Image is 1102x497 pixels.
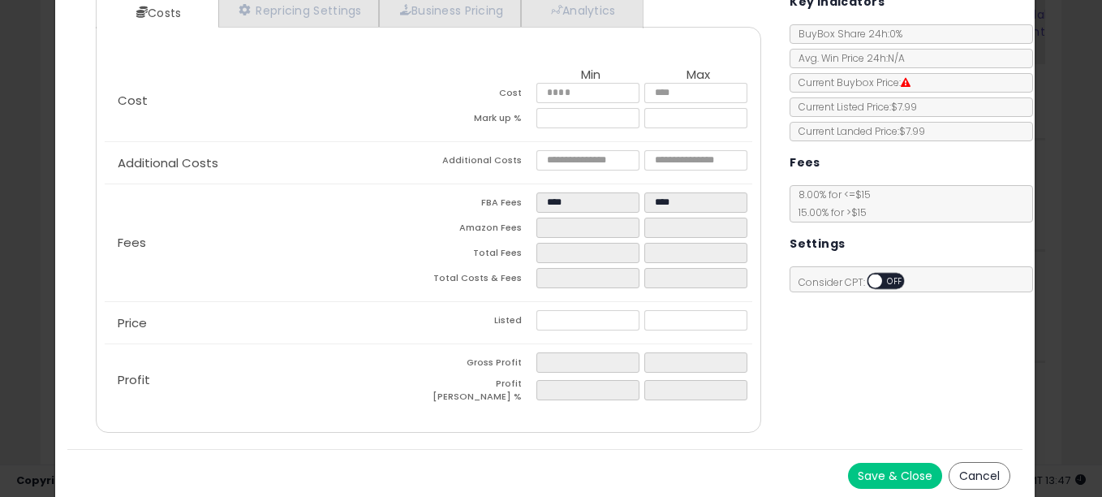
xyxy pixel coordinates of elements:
[428,378,536,408] td: Profit [PERSON_NAME] %
[882,274,908,288] span: OFF
[428,150,536,175] td: Additional Costs
[105,94,428,107] p: Cost
[428,218,536,243] td: Amazon Fees
[428,108,536,133] td: Mark up %
[790,275,926,289] span: Consider CPT:
[790,27,902,41] span: BuyBox Share 24h: 0%
[428,268,536,293] td: Total Costs & Fees
[790,124,925,138] span: Current Landed Price: $7.99
[790,234,845,254] h5: Settings
[105,236,428,249] p: Fees
[105,374,428,387] p: Profit
[536,68,644,83] th: Min
[848,463,942,489] button: Save & Close
[790,188,871,219] span: 8.00 % for <= $15
[790,100,917,114] span: Current Listed Price: $7.99
[105,317,428,330] p: Price
[644,68,752,83] th: Max
[105,157,428,170] p: Additional Costs
[428,310,536,335] td: Listed
[790,205,867,219] span: 15.00 % for > $15
[428,83,536,108] td: Cost
[428,352,536,378] td: Gross Profit
[949,462,1010,490] button: Cancel
[790,153,820,173] h5: Fees
[790,51,905,65] span: Avg. Win Price 24h: N/A
[790,76,910,89] span: Current Buybox Price:
[428,192,536,218] td: FBA Fees
[901,78,910,88] i: Suppressed Buy Box
[428,243,536,268] td: Total Fees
